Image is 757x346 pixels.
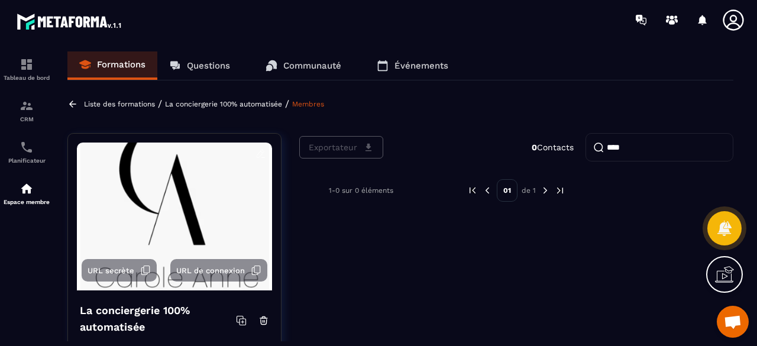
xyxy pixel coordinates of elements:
[20,57,34,72] img: formation
[532,143,537,152] strong: 0
[187,60,230,71] p: Questions
[3,199,50,205] p: Espace membre
[3,116,50,122] p: CRM
[482,185,493,196] img: prev
[555,185,565,196] img: next
[540,185,551,196] img: next
[77,143,272,290] img: background
[170,259,267,282] button: URL de connexion
[365,51,460,80] a: Événements
[717,306,749,338] a: Ouvrir le chat
[157,51,242,80] a: Questions
[329,186,393,195] p: 1-0 sur 0 éléments
[522,186,536,195] p: de 1
[88,266,134,275] span: URL secrète
[3,157,50,164] p: Planificateur
[254,51,353,80] a: Communauté
[3,48,50,90] a: formationformationTableau de bord
[20,140,34,154] img: scheduler
[532,143,574,152] p: Contacts
[20,99,34,113] img: formation
[3,75,50,81] p: Tableau de bord
[176,266,245,275] span: URL de connexion
[165,100,282,108] a: La conciergerie 100% automatisée
[20,182,34,196] img: automations
[467,185,478,196] img: prev
[3,90,50,131] a: formationformationCRM
[17,11,123,32] img: logo
[158,98,162,109] span: /
[497,179,517,202] p: 01
[283,60,341,71] p: Communauté
[394,60,448,71] p: Événements
[67,51,157,80] a: Formations
[84,100,155,108] a: Liste des formations
[80,302,236,335] h4: La conciergerie 100% automatisée
[3,173,50,214] a: automationsautomationsEspace membre
[97,59,145,70] p: Formations
[82,259,157,282] button: URL secrète
[292,100,324,108] a: Membres
[285,98,289,109] span: /
[3,131,50,173] a: schedulerschedulerPlanificateur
